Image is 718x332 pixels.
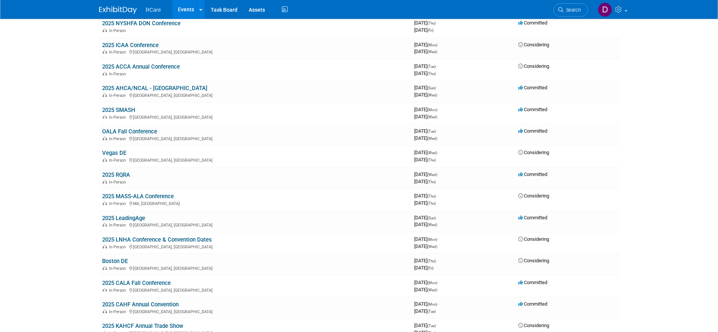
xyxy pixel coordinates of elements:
[427,136,437,141] span: (Wed)
[518,85,547,90] span: Committed
[109,28,128,33] span: In-Person
[427,28,433,32] span: (Fri)
[146,7,161,13] span: RCare
[414,280,439,285] span: [DATE]
[102,49,408,55] div: [GEOGRAPHIC_DATA], [GEOGRAPHIC_DATA]
[438,150,439,155] span: -
[438,301,439,307] span: -
[109,288,128,293] span: In-Person
[102,92,408,98] div: [GEOGRAPHIC_DATA], [GEOGRAPHIC_DATA]
[414,70,436,76] span: [DATE]
[518,171,547,177] span: Committed
[414,107,439,112] span: [DATE]
[109,158,128,163] span: In-Person
[109,115,128,120] span: In-Person
[102,243,408,249] div: [GEOGRAPHIC_DATA], [GEOGRAPHIC_DATA]
[102,193,174,200] a: 2025 MASS-ALA Conference
[437,193,438,199] span: -
[518,128,547,134] span: Committed
[102,157,408,163] div: [GEOGRAPHIC_DATA], [GEOGRAPHIC_DATA]
[109,201,128,206] span: In-Person
[518,193,549,199] span: Considering
[109,136,128,141] span: In-Person
[427,151,437,155] span: (Wed)
[427,180,436,184] span: (Thu)
[427,173,437,177] span: (Wed)
[103,50,107,54] img: In-Person Event
[437,20,438,26] span: -
[109,309,128,314] span: In-Person
[109,50,128,55] span: In-Person
[438,107,439,112] span: -
[427,50,437,54] span: (Wed)
[427,324,436,328] span: (Tue)
[438,280,439,285] span: -
[427,259,436,263] span: (Thu)
[414,92,437,98] span: [DATE]
[109,223,128,228] span: In-Person
[414,42,439,47] span: [DATE]
[518,150,549,155] span: Considering
[103,136,107,140] img: In-Person Event
[427,309,436,314] span: (Tue)
[427,266,433,270] span: (Fri)
[109,245,128,249] span: In-Person
[427,93,437,97] span: (Wed)
[102,287,408,293] div: [GEOGRAPHIC_DATA], [GEOGRAPHIC_DATA]
[103,158,107,162] img: In-Person Event
[414,171,439,177] span: [DATE]
[103,245,107,248] img: In-Person Event
[109,72,128,76] span: In-Person
[414,128,438,134] span: [DATE]
[427,194,436,198] span: (Thu)
[414,287,437,292] span: [DATE]
[414,265,433,271] span: [DATE]
[563,7,581,13] span: Search
[438,42,439,47] span: -
[102,222,408,228] div: [GEOGRAPHIC_DATA], [GEOGRAPHIC_DATA]
[427,129,436,133] span: (Tue)
[518,236,549,242] span: Considering
[437,128,438,134] span: -
[414,308,436,314] span: [DATE]
[102,258,128,265] a: Boston DE
[414,63,438,69] span: [DATE]
[427,21,436,25] span: (Thu)
[414,236,439,242] span: [DATE]
[437,323,438,328] span: -
[414,27,433,33] span: [DATE]
[102,171,130,178] a: 2025 RQRA
[427,281,437,285] span: (Mon)
[103,288,107,292] img: In-Person Event
[102,42,159,49] a: 2025 ICAA Conference
[427,288,437,292] span: (Wed)
[102,215,145,222] a: 2025 LeadingAge
[414,179,436,184] span: [DATE]
[103,72,107,75] img: In-Person Event
[414,222,437,227] span: [DATE]
[427,64,436,69] span: (Tue)
[109,266,128,271] span: In-Person
[427,43,437,47] span: (Mon)
[102,135,408,141] div: [GEOGRAPHIC_DATA], [GEOGRAPHIC_DATA]
[427,216,436,220] span: (Sun)
[414,258,438,263] span: [DATE]
[103,309,107,313] img: In-Person Event
[414,193,438,199] span: [DATE]
[414,200,436,206] span: [DATE]
[102,280,171,286] a: 2025 CALA Fall Conference
[102,107,135,113] a: 2025 SMASH
[414,243,437,249] span: [DATE]
[414,85,438,90] span: [DATE]
[102,323,183,329] a: 2025 KAHCF Annual Trade Show
[414,150,439,155] span: [DATE]
[414,49,437,54] span: [DATE]
[437,258,438,263] span: -
[518,42,549,47] span: Considering
[518,20,547,26] span: Committed
[102,200,408,206] div: MA, [GEOGRAPHIC_DATA]
[414,114,437,119] span: [DATE]
[427,72,436,76] span: (Thu)
[427,237,437,242] span: (Mon)
[598,3,612,17] img: Daphne Karpan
